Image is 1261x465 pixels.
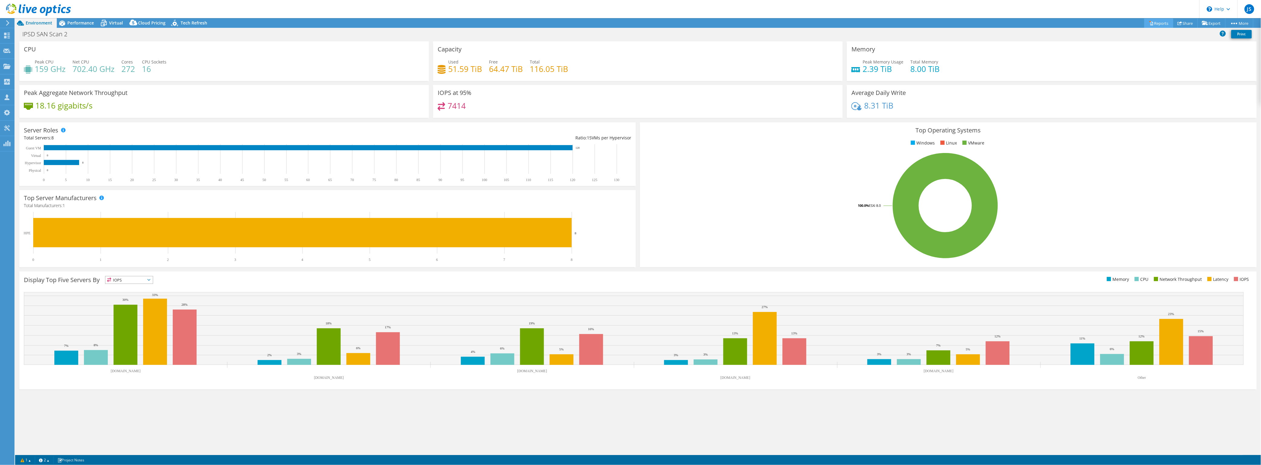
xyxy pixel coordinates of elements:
text: 0 [47,154,48,157]
text: 18% [326,321,332,325]
a: Export [1198,18,1226,28]
text: 6% [1110,347,1115,351]
li: CPU [1133,276,1149,283]
div: Total Servers: [24,135,328,141]
text: 55 [285,178,288,182]
text: 40 [218,178,222,182]
text: 125 [592,178,597,182]
text: 3% [703,353,708,356]
text: 2% [267,353,272,357]
text: 8 [571,258,573,262]
text: 7% [936,343,941,347]
text: 8% [94,343,98,347]
h3: IOPS at 95% [438,89,471,96]
text: 30 [174,178,178,182]
text: 3% [297,352,301,356]
text: 70 [350,178,354,182]
text: 30% [122,298,128,301]
text: Hypervisor [25,161,41,165]
h3: Memory [851,46,875,53]
text: 10 [86,178,90,182]
text: Guest VM [26,146,41,150]
h4: 8.31 TiB [864,102,894,109]
text: Physical [29,168,41,173]
h4: 272 [121,66,135,72]
text: 7 [503,258,505,262]
h3: Capacity [438,46,462,53]
h4: 159 GHz [35,66,66,72]
text: 50 [262,178,266,182]
span: Peak Memory Usage [863,59,903,65]
h4: 18.16 gigabits/s [35,102,92,109]
a: Share [1173,18,1198,28]
text: 105 [504,178,509,182]
svg: \n [1207,6,1212,12]
text: 4% [471,350,475,353]
text: 1 [100,258,101,262]
h4: 2.39 TiB [863,66,903,72]
text: 0 [32,258,34,262]
text: 5% [559,347,564,351]
text: 6 [436,258,438,262]
li: VMware [961,140,985,146]
span: 8 [51,135,54,141]
a: Reports [1144,18,1173,28]
a: Project Notes [53,456,88,464]
text: 3% [907,352,911,356]
text: 5 [65,178,67,182]
text: 8 [575,231,577,235]
text: [DOMAIN_NAME] [111,369,141,373]
h4: 7414 [448,102,466,109]
text: 23% [1168,312,1174,316]
text: [DOMAIN_NAME] [721,376,751,380]
a: Print [1231,30,1252,38]
text: 27% [762,305,768,309]
text: [DOMAIN_NAME] [517,369,547,373]
text: 28% [182,303,188,306]
h4: 8.00 TiB [910,66,940,72]
h4: Total Manufacturers: [24,202,631,209]
span: Used [448,59,458,65]
span: Total [530,59,540,65]
text: 45 [240,178,244,182]
text: 3% [674,353,678,357]
h3: Top Server Manufacturers [24,195,97,201]
text: 16% [588,327,594,331]
span: Free [489,59,498,65]
text: 75 [372,178,376,182]
li: Latency [1206,276,1229,283]
text: 12% [1139,334,1145,338]
text: 110 [526,178,531,182]
text: 13% [791,331,797,335]
text: 35 [196,178,200,182]
span: CPU Sockets [142,59,166,65]
text: 12% [995,334,1001,338]
span: Total Memory [910,59,938,65]
li: Windows [909,140,935,146]
text: 100 [482,178,487,182]
span: Cloud Pricing [138,20,166,26]
text: [DOMAIN_NAME] [314,376,344,380]
h3: CPU [24,46,36,53]
h4: 64.47 TiB [489,66,523,72]
text: 17% [385,325,391,329]
li: Network Throughput [1153,276,1202,283]
a: 2 [35,456,53,464]
a: 1 [16,456,35,464]
text: 5 [369,258,371,262]
h4: 16 [142,66,166,72]
h4: 702.40 GHz [72,66,114,72]
h1: IPSD SAN Scan 2 [20,31,77,37]
text: 19% [529,321,535,325]
text: 2 [167,258,169,262]
text: 33% [152,293,158,297]
text: 0 [47,169,48,172]
h3: Top Operating Systems [645,127,1252,134]
text: 15 [108,178,112,182]
span: Environment [26,20,52,26]
div: Ratio: VMs per Hypervisor [328,135,632,141]
text: 3 [234,258,236,262]
li: IOPS [1233,276,1249,283]
text: 115 [548,178,553,182]
text: 7% [64,344,69,347]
